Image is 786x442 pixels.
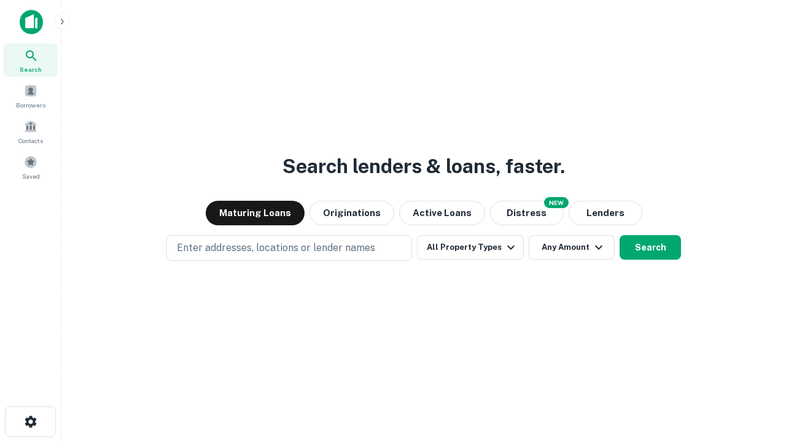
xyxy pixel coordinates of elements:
[166,235,412,261] button: Enter addresses, locations or lender names
[399,201,485,225] button: Active Loans
[620,235,681,260] button: Search
[16,100,45,110] span: Borrowers
[529,235,615,260] button: Any Amount
[4,79,58,112] a: Borrowers
[177,241,375,255] p: Enter addresses, locations or lender names
[18,136,43,145] span: Contacts
[282,152,565,181] h3: Search lenders & loans, faster.
[4,44,58,77] a: Search
[490,201,564,225] button: Search distressed loans with lien and other non-mortgage details.
[20,64,42,74] span: Search
[569,201,642,225] button: Lenders
[206,201,305,225] button: Maturing Loans
[4,150,58,184] a: Saved
[544,197,569,208] div: NEW
[725,344,786,403] iframe: Chat Widget
[22,171,40,181] span: Saved
[309,201,394,225] button: Originations
[20,10,43,34] img: capitalize-icon.png
[4,115,58,148] a: Contacts
[417,235,524,260] button: All Property Types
